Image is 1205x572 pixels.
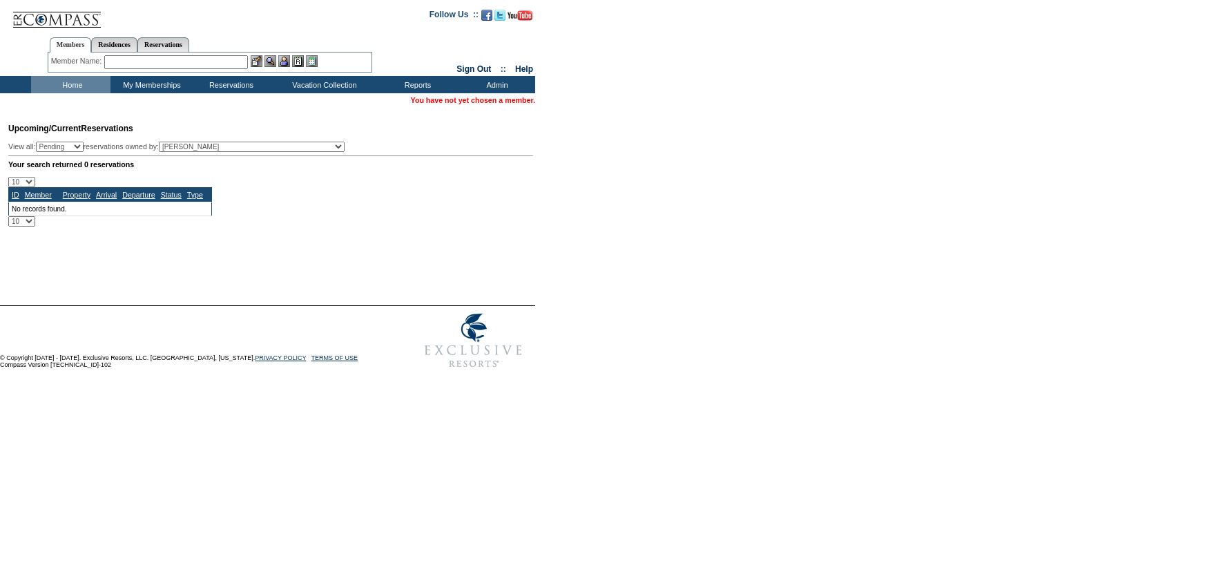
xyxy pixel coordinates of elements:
td: Reservations [190,76,269,93]
a: Member [25,191,52,199]
a: Subscribe to our YouTube Channel [508,14,532,22]
a: TERMS OF USE [311,354,358,361]
td: Reports [376,76,456,93]
img: View [264,55,276,67]
a: Follow us on Twitter [494,14,505,22]
td: Follow Us :: [430,8,479,25]
a: Status [161,191,182,199]
td: No records found. [9,202,212,216]
img: Become our fan on Facebook [481,10,492,21]
a: ID [12,191,19,199]
img: b_edit.gif [251,55,262,67]
td: Home [31,76,110,93]
div: Member Name: [51,55,104,67]
a: Residences [91,37,137,52]
img: b_calculator.gif [306,55,318,67]
img: Follow us on Twitter [494,10,505,21]
img: Exclusive Resorts [412,306,535,375]
td: My Memberships [110,76,190,93]
a: Arrival [96,191,117,199]
span: :: [501,64,506,74]
img: Reservations [292,55,304,67]
a: Help [515,64,533,74]
img: Impersonate [278,55,290,67]
a: Departure [122,191,155,199]
td: Admin [456,76,535,93]
span: Reservations [8,124,133,133]
span: You have not yet chosen a member. [411,96,535,104]
a: Members [50,37,92,53]
span: Upcoming/Current [8,124,81,133]
img: Subscribe to our YouTube Channel [508,10,532,21]
a: Property [63,191,90,199]
td: Vacation Collection [269,76,376,93]
div: View all: reservations owned by: [8,142,351,152]
a: Become our fan on Facebook [481,14,492,22]
a: Type [187,191,203,199]
a: PRIVACY POLICY [255,354,306,361]
a: Reservations [137,37,189,52]
div: Your search returned 0 reservations [8,160,533,169]
a: Sign Out [456,64,491,74]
